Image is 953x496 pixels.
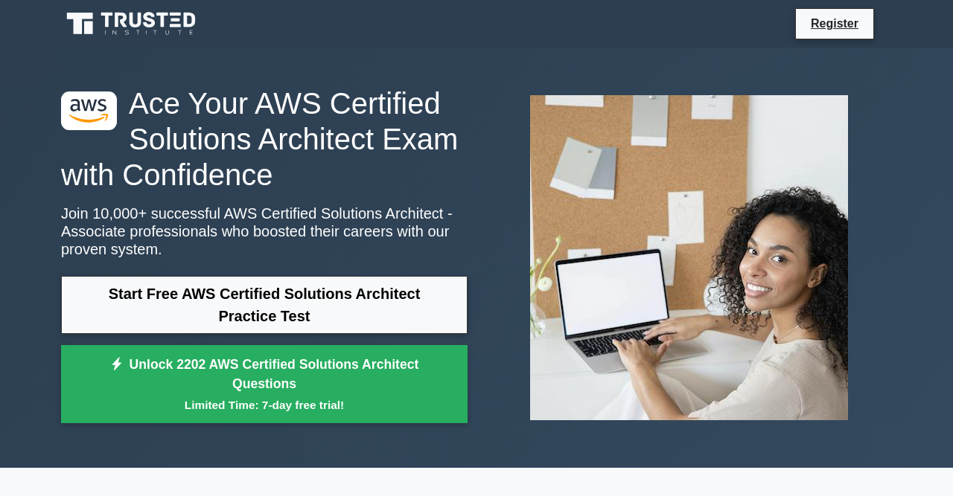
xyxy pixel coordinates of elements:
h1: Ace Your AWS Certified Solutions Architect Exam with Confidence [61,86,468,193]
p: Join 10,000+ successful AWS Certified Solutions Architect - Associate professionals who boosted t... [61,204,468,258]
small: Limited Time: 7-day free trial! [80,396,449,413]
a: Start Free AWS Certified Solutions Architect Practice Test [61,276,468,334]
a: Unlock 2202 AWS Certified Solutions Architect QuestionsLimited Time: 7-day free trial! [61,345,468,424]
a: Register [802,14,867,33]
